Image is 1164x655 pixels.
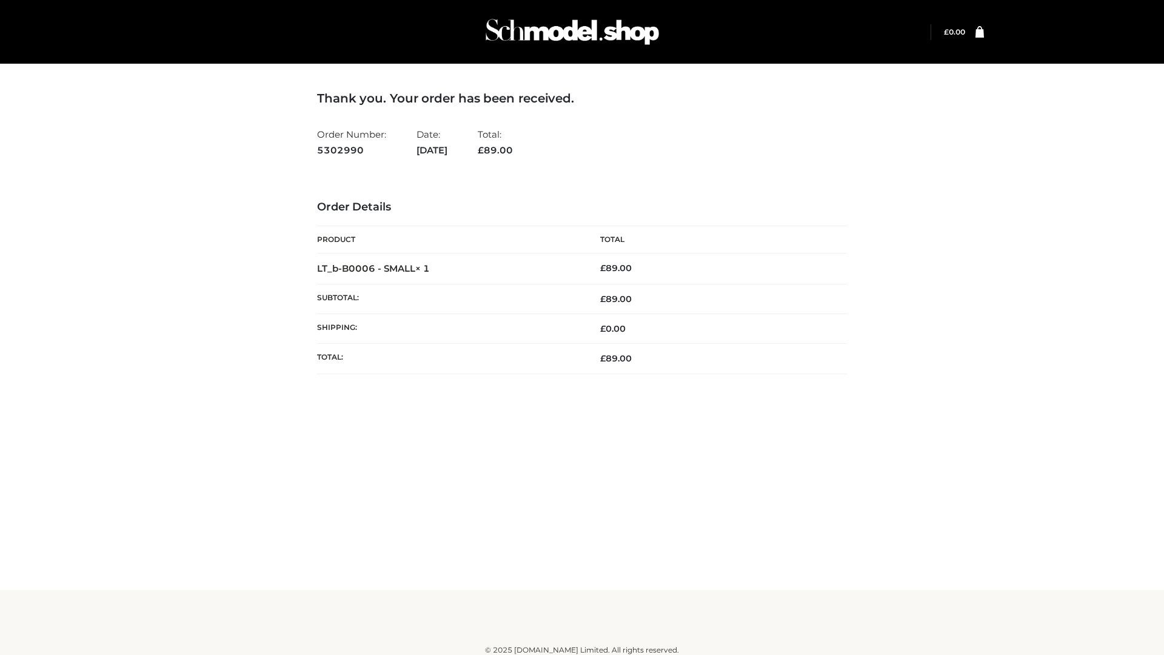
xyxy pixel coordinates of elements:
strong: LT_b-B0006 - SMALL [317,263,430,274]
strong: [DATE] [416,143,447,158]
strong: 5302990 [317,143,386,158]
img: Schmodel Admin 964 [481,8,663,56]
h3: Order Details [317,201,847,214]
span: £ [600,263,606,274]
span: 89.00 [600,294,632,304]
span: £ [600,294,606,304]
span: £ [600,353,606,364]
bdi: 0.00 [600,323,626,334]
a: £0.00 [944,27,965,36]
bdi: 89.00 [600,263,632,274]
li: Order Number: [317,124,386,161]
th: Product [317,226,582,254]
th: Shipping: [317,314,582,344]
span: £ [478,144,484,156]
th: Subtotal: [317,284,582,314]
span: £ [944,27,949,36]
span: £ [600,323,606,334]
bdi: 0.00 [944,27,965,36]
li: Total: [478,124,513,161]
h3: Thank you. Your order has been received. [317,91,847,106]
strong: × 1 [415,263,430,274]
span: 89.00 [478,144,513,156]
span: 89.00 [600,353,632,364]
th: Total: [317,344,582,374]
th: Total [582,226,847,254]
li: Date: [416,124,447,161]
